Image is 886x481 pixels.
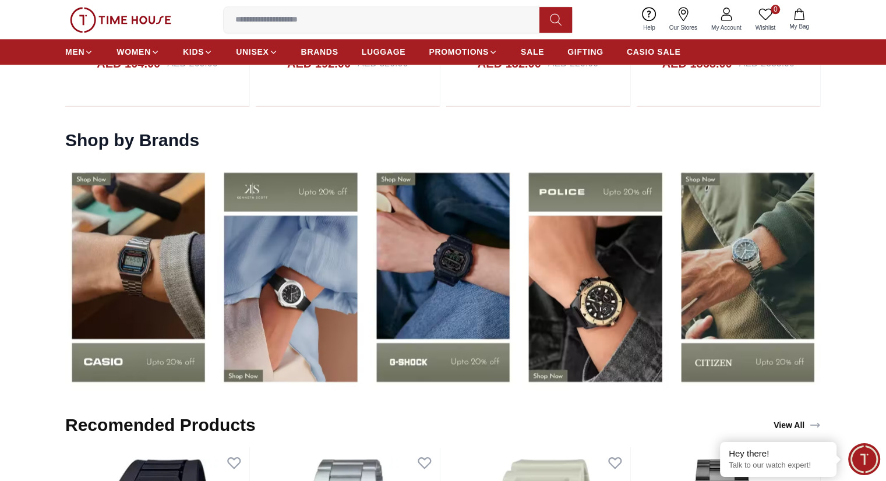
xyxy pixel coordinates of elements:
a: BRANDS [301,41,338,62]
span: UNISEX [236,46,269,58]
a: SALE [521,41,544,62]
span: My Bag [785,22,814,31]
a: WOMEN [117,41,160,62]
p: Talk to our watch expert! [729,461,828,471]
div: Chat Widget [848,443,880,475]
img: Shop by Brands - Quantum- UAE [65,162,211,391]
a: UNISEX [236,41,277,62]
img: Shop by Brands - Ecstacy - UAE [675,162,821,391]
a: CASIO SALE [627,41,681,62]
span: GIFTING [567,46,603,58]
span: CASIO SALE [627,46,681,58]
a: LUGGAGE [362,41,406,62]
h2: Shop by Brands [65,130,199,151]
span: BRANDS [301,46,338,58]
img: Shop By Brands - Casio- UAE [217,162,363,391]
span: PROMOTIONS [429,46,489,58]
a: KIDS [183,41,213,62]
span: WOMEN [117,46,151,58]
span: Help [638,23,660,32]
a: MEN [65,41,93,62]
span: Our Stores [665,23,702,32]
img: Shop By Brands -Tornado - UAE [370,162,516,391]
div: Hey there! [729,448,828,459]
img: Shop By Brands - Carlton- UAE [522,162,668,391]
h2: Recomended Products [65,415,256,436]
button: My Bag [782,6,816,33]
span: MEN [65,46,84,58]
a: View All [771,417,823,433]
a: GIFTING [567,41,603,62]
a: PROMOTIONS [429,41,497,62]
span: KIDS [183,46,204,58]
span: Wishlist [751,23,780,32]
span: LUGGAGE [362,46,406,58]
a: 0Wishlist [749,5,782,34]
span: 0 [771,5,780,14]
img: ... [70,7,171,33]
span: My Account [707,23,746,32]
a: Help [636,5,662,34]
span: SALE [521,46,544,58]
a: Our Stores [662,5,704,34]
